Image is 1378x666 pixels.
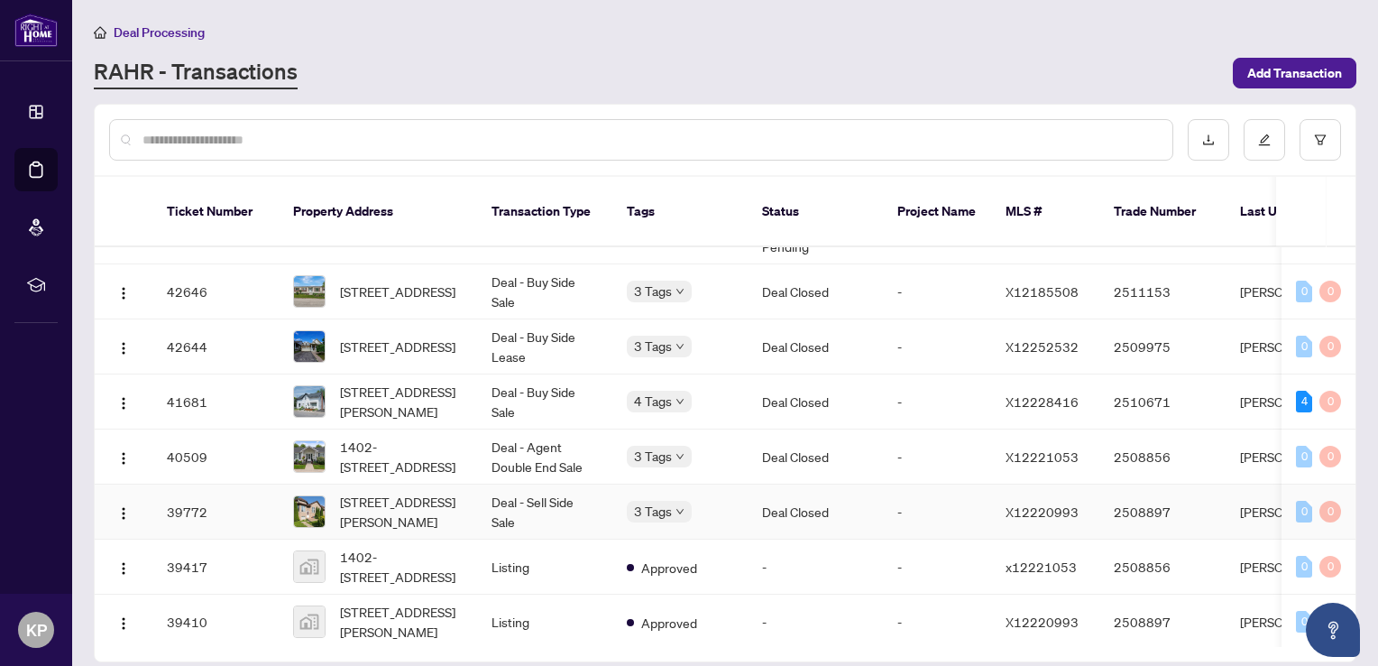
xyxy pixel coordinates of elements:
[152,595,279,650] td: 39410
[477,430,612,485] td: Deal - Agent Double End Sale
[641,613,697,633] span: Approved
[1226,485,1361,540] td: [PERSON_NAME]
[883,177,991,247] th: Project Name
[1296,391,1312,412] div: 4
[748,540,883,595] td: -
[1099,375,1226,430] td: 2510671
[1319,501,1341,523] div: 0
[294,331,325,362] img: thumbnail-img
[340,382,463,421] span: [STREET_ADDRESS][PERSON_NAME]
[109,442,138,471] button: Logo
[883,430,991,485] td: -
[1099,540,1226,595] td: 2508856
[1319,446,1341,467] div: 0
[152,177,279,247] th: Ticket Number
[1296,501,1312,523] div: 0
[641,558,697,578] span: Approved
[1226,430,1361,485] td: [PERSON_NAME]
[1006,283,1079,300] span: X12185508
[1099,485,1226,540] td: 2508897
[94,57,298,89] a: RAHR - Transactions
[1226,264,1361,319] td: [PERSON_NAME]
[294,276,325,307] img: thumbnail-img
[477,177,612,247] th: Transaction Type
[340,492,463,532] span: [STREET_ADDRESS][PERSON_NAME]
[1258,134,1271,146] span: edit
[675,397,684,406] span: down
[883,485,991,540] td: -
[109,497,138,526] button: Logo
[1296,336,1312,357] div: 0
[152,485,279,540] td: 39772
[1099,264,1226,319] td: 2511153
[1319,336,1341,357] div: 0
[14,14,58,47] img: logo
[109,387,138,416] button: Logo
[634,336,672,356] span: 3 Tags
[1006,393,1079,410] span: X12228416
[294,606,325,637] img: thumbnail-img
[1006,504,1079,520] span: X12220993
[294,551,325,582] img: thumbnail-img
[748,595,883,650] td: -
[634,391,672,412] span: 4 Tags
[634,281,672,301] span: 3 Tags
[1319,556,1341,578] div: 0
[477,264,612,319] td: Deal - Buy Side Sale
[1247,59,1342,88] span: Add Transaction
[1300,119,1341,161] button: filter
[340,437,463,476] span: 1402-[STREET_ADDRESS]
[883,595,991,650] td: -
[477,540,612,595] td: Listing
[883,540,991,595] td: -
[116,616,131,631] img: Logo
[109,607,138,636] button: Logo
[477,375,612,430] td: Deal - Buy Side Sale
[1202,134,1215,146] span: download
[748,177,883,247] th: Status
[1099,430,1226,485] td: 2508856
[1006,449,1079,465] span: X12221053
[1099,177,1226,247] th: Trade Number
[883,319,991,375] td: -
[1314,134,1327,146] span: filter
[883,264,991,319] td: -
[991,177,1099,247] th: MLS #
[152,264,279,319] td: 42646
[294,496,325,527] img: thumbnail-img
[116,396,131,411] img: Logo
[116,451,131,466] img: Logo
[1296,281,1312,302] div: 0
[477,319,612,375] td: Deal - Buy Side Lease
[109,332,138,361] button: Logo
[152,319,279,375] td: 42644
[279,177,477,247] th: Property Address
[675,452,684,461] span: down
[1226,540,1361,595] td: [PERSON_NAME]
[1319,281,1341,302] div: 0
[116,506,131,521] img: Logo
[1188,119,1229,161] button: download
[152,540,279,595] td: 39417
[748,319,883,375] td: Deal Closed
[340,602,463,642] span: [STREET_ADDRESS][PERSON_NAME]
[1296,556,1312,578] div: 0
[152,375,279,430] td: 41681
[1296,446,1312,467] div: 0
[477,485,612,540] td: Deal - Sell Side Sale
[748,264,883,319] td: Deal Closed
[1233,58,1356,88] button: Add Transaction
[477,595,612,650] td: Listing
[26,617,47,643] span: KP
[109,552,138,581] button: Logo
[340,547,463,587] span: 1402-[STREET_ADDRESS]
[675,342,684,351] span: down
[94,26,106,39] span: home
[340,282,455,301] span: [STREET_ADDRESS]
[114,24,205,41] span: Deal Processing
[1226,375,1361,430] td: [PERSON_NAME]
[1226,177,1361,247] th: Last Updated By
[1006,338,1079,355] span: X12252532
[116,341,131,356] img: Logo
[1296,611,1312,633] div: 0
